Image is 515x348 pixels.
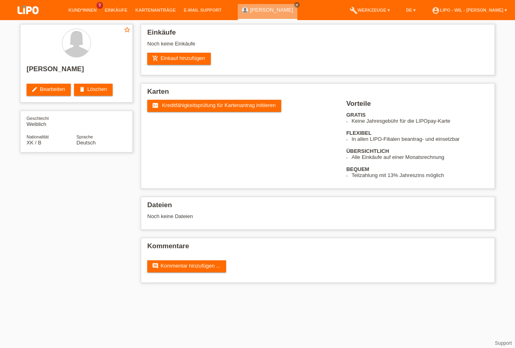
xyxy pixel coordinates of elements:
[294,2,300,8] a: close
[27,116,49,121] span: Geschlecht
[74,84,113,96] a: deleteLöschen
[147,260,226,272] a: commentKommentar hinzufügen ...
[152,102,159,109] i: fact_check
[352,154,488,160] li: Alle Einkäufe auf einer Monatsrechnung
[124,26,131,35] a: star_border
[147,100,281,112] a: fact_check Kreditfähigkeitsprüfung für Kartenantrag initiieren
[346,112,366,118] b: GRATIS
[147,88,488,100] h2: Karten
[31,86,38,93] i: edit
[432,6,440,14] i: account_circle
[147,201,488,213] h2: Dateien
[8,16,48,23] a: LIPO pay
[180,8,226,12] a: E-Mail Support
[132,8,180,12] a: Kartenanträge
[147,41,488,53] div: Noch keine Einkäufe
[428,8,511,12] a: account_circleLIPO - Wil - [PERSON_NAME] ▾
[27,65,126,77] h2: [PERSON_NAME]
[147,242,488,254] h2: Kommentare
[147,29,488,41] h2: Einkäufe
[352,136,488,142] li: In allen LIPO-Filialen beantrag- und einsetzbar
[350,6,358,14] i: build
[250,7,293,13] a: [PERSON_NAME]
[64,8,101,12] a: Kund*innen
[147,53,211,65] a: add_shopping_cartEinkauf hinzufügen
[124,26,131,33] i: star_border
[352,172,488,178] li: Teilzahlung mit 13% Jahreszins möglich
[346,166,369,172] b: BEQUEM
[352,118,488,124] li: Keine Jahresgebühr für die LIPOpay-Karte
[27,134,49,139] span: Nationalität
[101,8,131,12] a: Einkäufe
[162,102,276,108] span: Kreditfähigkeitsprüfung für Kartenantrag initiieren
[97,2,103,9] span: 9
[346,130,372,136] b: FLEXIBEL
[147,213,393,219] div: Noch keine Dateien
[402,8,420,12] a: DE ▾
[27,84,71,96] a: editBearbeiten
[495,340,512,346] a: Support
[152,263,159,269] i: comment
[346,100,488,112] h2: Vorteile
[27,140,41,146] span: Kosovo / B / 06.12.2008
[27,115,76,127] div: Weiblich
[76,140,96,146] span: Deutsch
[152,55,159,62] i: add_shopping_cart
[76,134,93,139] span: Sprache
[346,8,394,12] a: buildWerkzeuge ▾
[346,148,389,154] b: ÜBERSICHTLICH
[79,86,85,93] i: delete
[295,3,299,7] i: close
